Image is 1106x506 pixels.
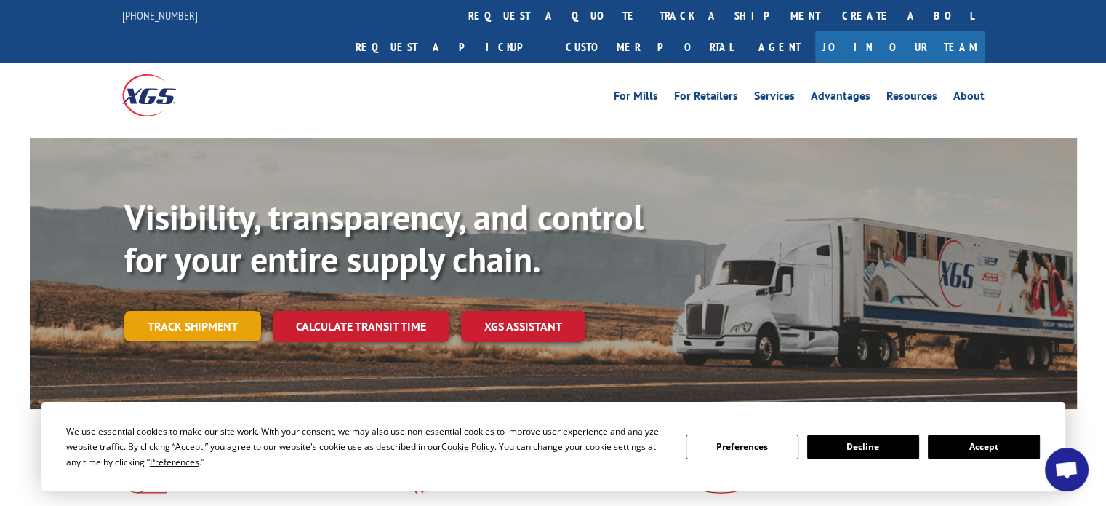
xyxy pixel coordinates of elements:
[1045,448,1089,491] div: Open chat
[41,402,1065,491] div: Cookie Consent Prompt
[811,90,870,106] a: Advantages
[124,311,261,341] a: Track shipment
[686,435,798,459] button: Preferences
[122,8,198,23] a: [PHONE_NUMBER]
[345,31,555,63] a: Request a pickup
[815,31,985,63] a: Join Our Team
[674,90,738,106] a: For Retailers
[928,435,1040,459] button: Accept
[555,31,744,63] a: Customer Portal
[66,424,668,470] div: We use essential cookies to make our site work. With your consent, we may also use non-essential ...
[744,31,815,63] a: Agent
[614,90,658,106] a: For Mills
[461,311,585,342] a: XGS ASSISTANT
[273,311,449,342] a: Calculate transit time
[441,440,494,453] span: Cookie Policy
[150,456,199,468] span: Preferences
[953,90,985,106] a: About
[807,435,919,459] button: Decline
[754,90,795,106] a: Services
[886,90,937,106] a: Resources
[124,194,644,282] b: Visibility, transparency, and control for your entire supply chain.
